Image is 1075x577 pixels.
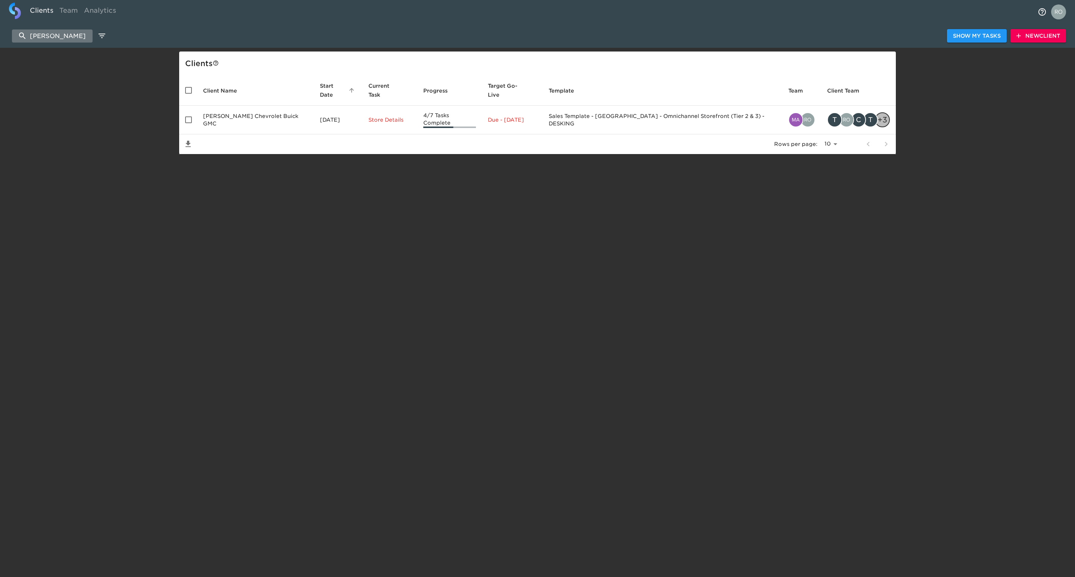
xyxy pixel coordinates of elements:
[789,113,803,127] img: matthew.grajales@cdk.com
[320,81,356,99] span: Start Date
[488,81,527,99] span: Calculated based on the start date and the duration of all Tasks contained in this Hub.
[801,113,814,127] img: rohitvarma.addepalli@cdk.com
[179,75,896,154] table: enhanced table
[56,3,81,21] a: Team
[863,112,878,127] div: T
[875,112,890,127] div: + 3
[368,81,402,99] span: This is the next Task in this Hub that should be completed
[368,81,411,99] span: Current Task
[12,29,93,43] input: search
[197,106,314,134] td: [PERSON_NAME] Chevrolet Buick GMC
[1016,31,1060,41] span: New Client
[840,113,853,127] img: rohitvarma.addepalli@cdk.com
[953,31,1001,41] span: Show My Tasks
[543,106,782,134] td: Sales Template - [GEOGRAPHIC_DATA] - Omnichannel Storefront (Tier 2 & 3) - DESKING
[423,86,457,95] span: Progress
[179,135,197,153] button: Save List
[417,106,482,134] td: 4/7 Tasks Complete
[1051,4,1066,19] img: Profile
[488,116,537,124] p: Due - [DATE]
[851,112,866,127] div: C
[827,112,842,127] div: T
[27,3,56,21] a: Clients
[9,3,21,19] img: logo
[96,29,108,42] button: edit
[549,86,584,95] span: Template
[947,29,1007,43] button: Show My Tasks
[788,112,815,127] div: matthew.grajales@cdk.com, rohitvarma.addepalli@cdk.com
[81,3,119,21] a: Analytics
[368,116,411,124] p: Store Details
[774,140,817,148] p: Rows per page:
[185,57,893,69] div: Client s
[827,86,869,95] span: Client Team
[827,112,890,127] div: tray.duvall@spurrdealerships.com, rohitvarma.addepalli@cdk.com, cori.davis@cdk.com, tammy.otto@sp...
[203,86,247,95] span: Client Name
[314,106,362,134] td: [DATE]
[1010,29,1066,43] button: NewClient
[788,86,813,95] span: Team
[488,81,537,99] span: Target Go-Live
[1033,3,1051,21] button: notifications
[213,60,219,66] svg: This is a list of all of your clients and clients shared with you
[820,138,840,150] select: rows per page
